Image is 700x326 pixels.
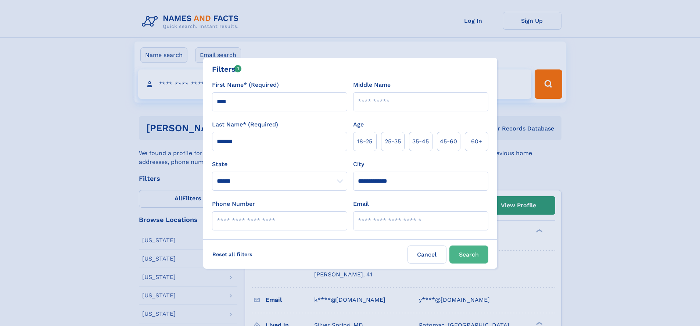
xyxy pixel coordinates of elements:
[353,160,364,169] label: City
[212,80,279,89] label: First Name* (Required)
[357,137,372,146] span: 18‑25
[353,80,391,89] label: Middle Name
[412,137,429,146] span: 35‑45
[212,120,278,129] label: Last Name* (Required)
[353,200,369,208] label: Email
[385,137,401,146] span: 25‑35
[212,160,347,169] label: State
[440,137,457,146] span: 45‑60
[208,246,257,263] label: Reset all filters
[353,120,364,129] label: Age
[449,246,488,264] button: Search
[212,200,255,208] label: Phone Number
[212,64,242,75] div: Filters
[471,137,482,146] span: 60+
[408,246,446,264] label: Cancel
